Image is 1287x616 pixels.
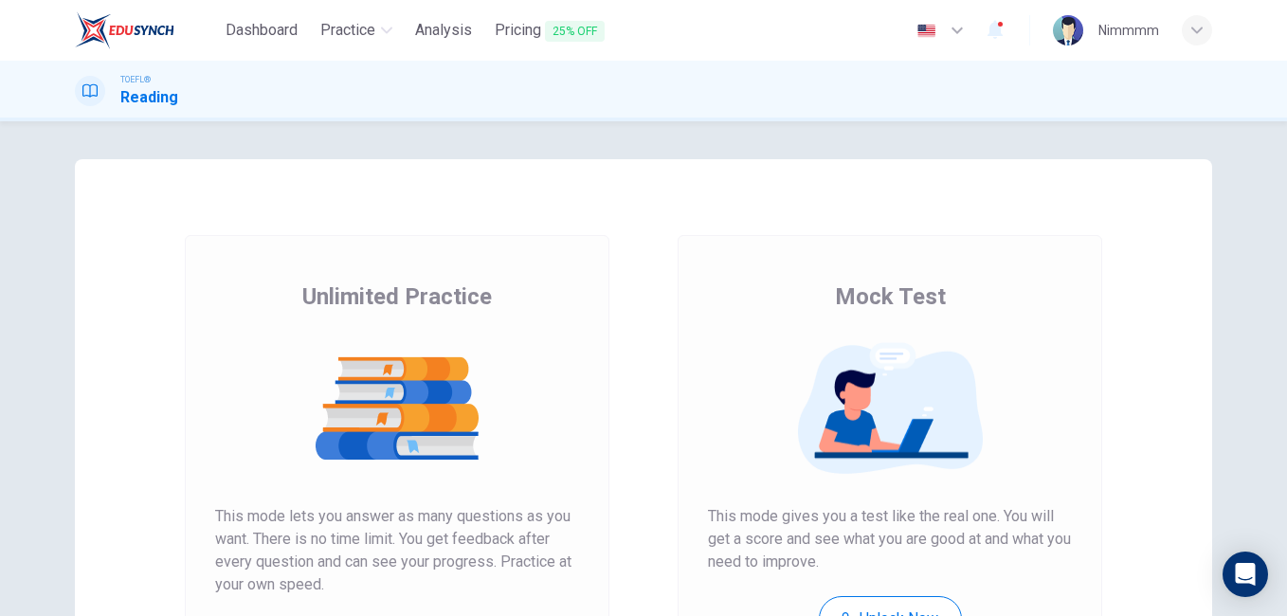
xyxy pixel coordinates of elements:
span: Mock Test [835,281,946,312]
a: EduSynch logo [75,11,218,49]
span: This mode gives you a test like the real one. You will get a score and see what you are good at a... [708,505,1072,573]
button: Dashboard [218,13,305,47]
span: Unlimited Practice [302,281,492,312]
img: EduSynch logo [75,11,174,49]
h1: Reading [120,86,178,109]
span: Pricing [495,19,605,43]
span: Practice [320,19,375,42]
div: Open Intercom Messenger [1223,552,1268,597]
span: Analysis [415,19,472,42]
a: Analysis [408,13,480,48]
img: en [915,24,938,38]
button: Analysis [408,13,480,47]
button: Pricing25% OFF [487,13,612,48]
span: Dashboard [226,19,298,42]
button: Practice [313,13,400,47]
span: TOEFL® [120,73,151,86]
span: 25% OFF [545,21,605,42]
div: Nimmmm [1098,19,1159,42]
img: Profile picture [1053,15,1083,45]
a: Dashboard [218,13,305,48]
span: This mode lets you answer as many questions as you want. There is no time limit. You get feedback... [215,505,579,596]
